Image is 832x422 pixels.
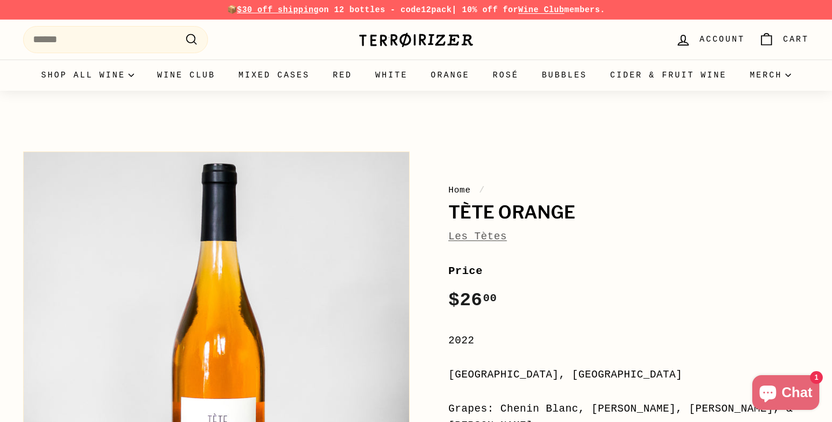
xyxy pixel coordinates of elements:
[29,60,146,91] summary: Shop all wine
[481,60,530,91] a: Rosé
[448,231,507,242] a: Les Tètes
[448,203,809,223] h1: Tète Orange
[364,60,419,91] a: White
[518,5,564,14] a: Wine Club
[227,60,321,91] a: Mixed Cases
[23,3,809,16] p: 📦 on 12 bottles - code | 10% off for members.
[599,60,738,91] a: Cider & Fruit Wine
[783,33,809,46] span: Cart
[448,367,809,383] div: [GEOGRAPHIC_DATA], [GEOGRAPHIC_DATA]
[738,60,803,91] summary: Merch
[448,290,497,311] span: $26
[448,262,809,280] label: Price
[483,292,497,305] sup: 00
[237,5,319,14] span: $30 off shipping
[476,185,488,195] span: /
[530,60,599,91] a: Bubbles
[421,5,452,14] strong: 12pack
[448,185,471,195] a: Home
[749,375,823,413] inbox-online-store-chat: Shopify online store chat
[419,60,481,91] a: Orange
[700,33,745,46] span: Account
[448,183,809,197] nav: breadcrumbs
[752,23,816,57] a: Cart
[146,60,227,91] a: Wine Club
[321,60,364,91] a: Red
[668,23,752,57] a: Account
[448,332,809,349] div: 2022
